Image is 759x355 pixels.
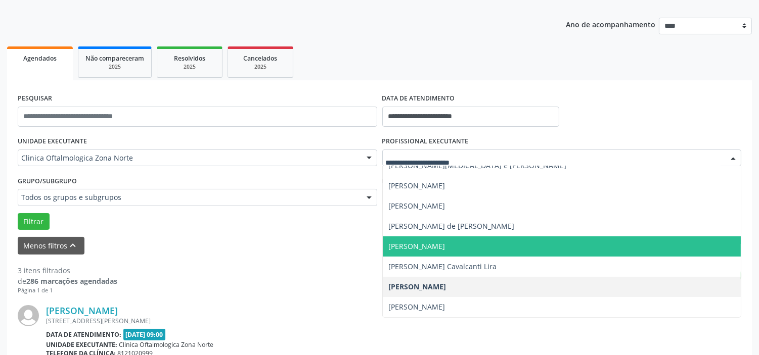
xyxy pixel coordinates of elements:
[85,54,144,63] span: Não compareceram
[18,213,50,230] button: Filtrar
[174,54,205,63] span: Resolvidos
[244,54,278,63] span: Cancelados
[389,302,445,312] span: [PERSON_NAME]
[382,91,455,107] label: DATA DE ATENDIMENTO
[21,153,356,163] span: Clinica Oftalmologica Zona Norte
[18,305,39,326] img: img
[18,173,77,189] label: Grupo/Subgrupo
[46,305,118,316] a: [PERSON_NAME]
[164,63,215,71] div: 2025
[389,241,445,251] span: [PERSON_NAME]
[46,330,121,339] b: Data de atendimento:
[85,63,144,71] div: 2025
[389,181,445,190] span: [PERSON_NAME]
[18,265,117,276] div: 3 itens filtrados
[23,54,57,63] span: Agendados
[382,134,469,149] label: PROFISSIONAL EXECUTANTE
[389,262,497,271] span: [PERSON_NAME] Cavalcanti Lira
[18,134,87,149] label: UNIDADE EXECUTANTE
[46,340,117,349] b: Unidade executante:
[18,286,117,295] div: Página 1 de 1
[18,91,52,107] label: PESQUISAR
[119,340,214,349] span: Clinica Oftalmologica Zona Norte
[18,237,84,255] button: Menos filtroskeyboard_arrow_up
[123,329,166,340] span: [DATE] 09:00
[389,201,445,211] span: [PERSON_NAME]
[68,240,79,251] i: keyboard_arrow_up
[46,317,590,325] div: [STREET_ADDRESS][PERSON_NAME]
[235,63,286,71] div: 2025
[389,282,447,291] span: [PERSON_NAME]
[26,276,117,286] strong: 286 marcações agendadas
[566,18,655,30] p: Ano de acompanhamento
[389,221,515,231] span: [PERSON_NAME] de [PERSON_NAME]
[18,276,117,286] div: de
[21,192,356,202] span: Todos os grupos e subgrupos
